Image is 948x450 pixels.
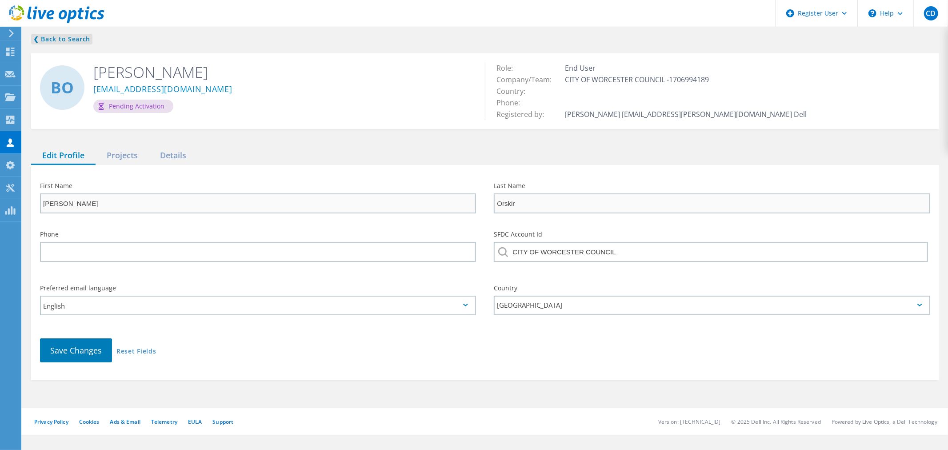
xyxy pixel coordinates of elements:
[563,108,809,120] td: [PERSON_NAME] [EMAIL_ADDRESS][PERSON_NAME][DOMAIN_NAME] Dell
[93,85,232,94] a: [EMAIL_ADDRESS][DOMAIN_NAME]
[40,183,476,189] label: First Name
[40,338,112,362] button: Save Changes
[494,285,930,291] label: Country
[50,345,102,356] span: Save Changes
[40,231,476,237] label: Phone
[496,109,553,119] span: Registered by:
[188,418,202,426] a: EULA
[93,100,173,113] div: Pending Activation
[732,418,821,426] li: © 2025 Dell Inc. All Rights Reserved
[494,183,930,189] label: Last Name
[496,63,522,73] span: Role:
[9,19,104,25] a: Live Optics Dashboard
[832,418,937,426] li: Powered by Live Optics, a Dell Technology
[34,418,68,426] a: Privacy Policy
[93,62,472,82] h2: [PERSON_NAME]
[868,9,876,17] svg: \n
[565,75,718,84] span: CITY OF WORCESTER COUNCIL -1706994189
[212,418,233,426] a: Support
[563,62,809,74] td: End User
[51,80,74,96] span: BO
[40,285,476,291] label: Preferred email language
[496,86,534,96] span: Country:
[96,147,149,165] div: Projects
[658,418,721,426] li: Version: [TECHNICAL_ID]
[149,147,197,165] div: Details
[79,418,100,426] a: Cookies
[151,418,177,426] a: Telemetry
[496,75,560,84] span: Company/Team:
[494,231,930,237] label: SFDC Account Id
[926,10,936,17] span: CD
[110,418,140,426] a: Ads & Email
[31,147,96,165] div: Edit Profile
[31,34,92,44] a: Back to search
[494,296,930,315] div: [GEOGRAPHIC_DATA]
[496,98,529,108] span: Phone:
[116,348,156,356] a: Reset Fields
